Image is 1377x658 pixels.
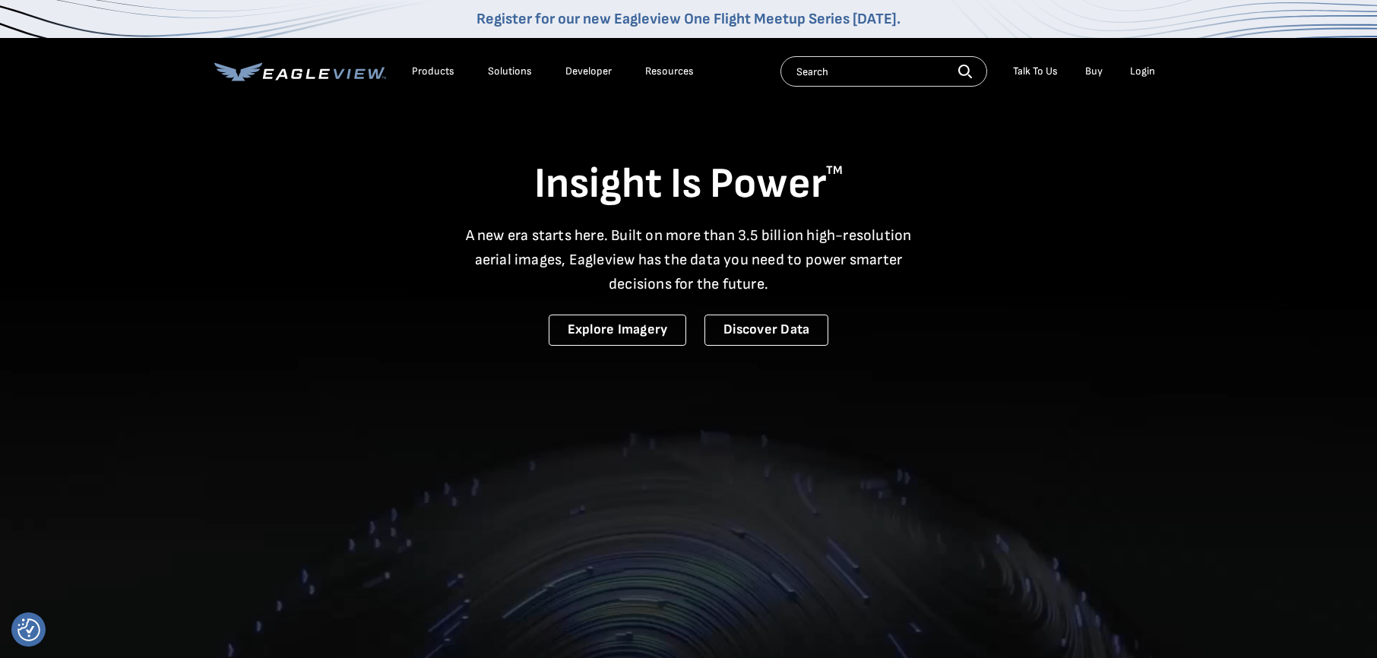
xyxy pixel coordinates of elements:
div: Login [1130,65,1155,78]
h1: Insight Is Power [214,158,1163,211]
a: Register for our new Eagleview One Flight Meetup Series [DATE]. [476,10,901,28]
a: Discover Data [704,315,828,346]
input: Search [780,56,987,87]
div: Solutions [488,65,532,78]
a: Buy [1085,65,1103,78]
div: Products [412,65,454,78]
sup: TM [826,163,843,178]
div: Resources [645,65,694,78]
button: Consent Preferences [17,618,40,641]
img: Revisit consent button [17,618,40,641]
div: Talk To Us [1013,65,1058,78]
a: Developer [565,65,612,78]
p: A new era starts here. Built on more than 3.5 billion high-resolution aerial images, Eagleview ha... [456,223,921,296]
a: Explore Imagery [549,315,687,346]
